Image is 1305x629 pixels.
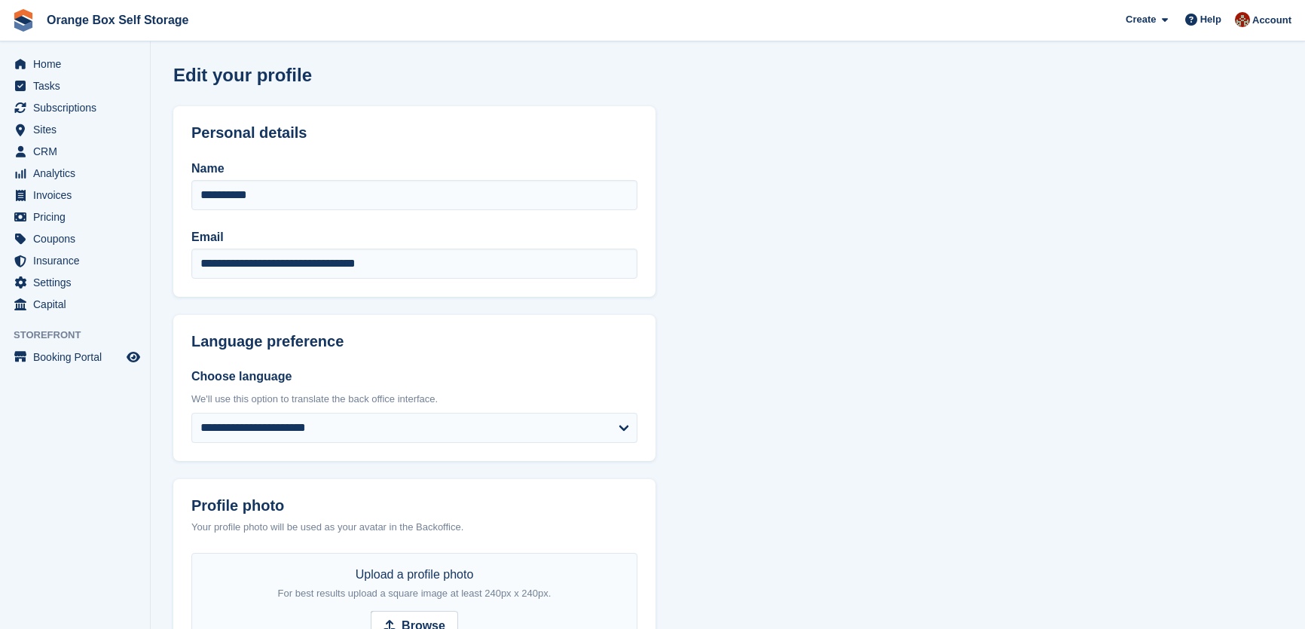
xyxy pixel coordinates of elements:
span: Home [33,53,124,75]
a: menu [8,206,142,227]
span: Insurance [33,250,124,271]
label: Name [191,160,637,178]
a: menu [8,141,142,162]
div: We'll use this option to translate the back office interface. [191,392,637,407]
span: Settings [33,272,124,293]
img: stora-icon-8386f47178a22dfd0bd8f6a31ec36ba5ce8667c1dd55bd0f319d3a0aa187defe.svg [12,9,35,32]
a: menu [8,75,142,96]
span: Subscriptions [33,97,124,118]
label: Choose language [191,368,637,386]
a: Preview store [124,348,142,366]
h1: Edit your profile [173,65,312,85]
a: Orange Box Self Storage [41,8,195,32]
a: menu [8,119,142,140]
span: For best results upload a square image at least 240px x 240px. [278,588,552,599]
span: Tasks [33,75,124,96]
span: Capital [33,294,124,315]
div: Upload a profile photo [278,566,552,602]
a: menu [8,272,142,293]
img: Wayne Ball [1235,12,1250,27]
h2: Language preference [191,333,637,350]
span: Account [1252,13,1291,28]
a: menu [8,163,142,184]
span: CRM [33,141,124,162]
div: Your profile photo will be used as your avatar in the Backoffice. [191,520,637,535]
a: menu [8,294,142,315]
a: menu [8,347,142,368]
a: menu [8,97,142,118]
span: Analytics [33,163,124,184]
a: menu [8,250,142,271]
span: Help [1200,12,1221,27]
span: Pricing [33,206,124,227]
label: Profile photo [191,497,637,514]
span: Coupons [33,228,124,249]
span: Create [1126,12,1156,27]
h2: Personal details [191,124,637,142]
a: menu [8,228,142,249]
a: menu [8,53,142,75]
span: Booking Portal [33,347,124,368]
span: Sites [33,119,124,140]
label: Email [191,228,637,246]
span: Invoices [33,185,124,206]
a: menu [8,185,142,206]
span: Storefront [14,328,150,343]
